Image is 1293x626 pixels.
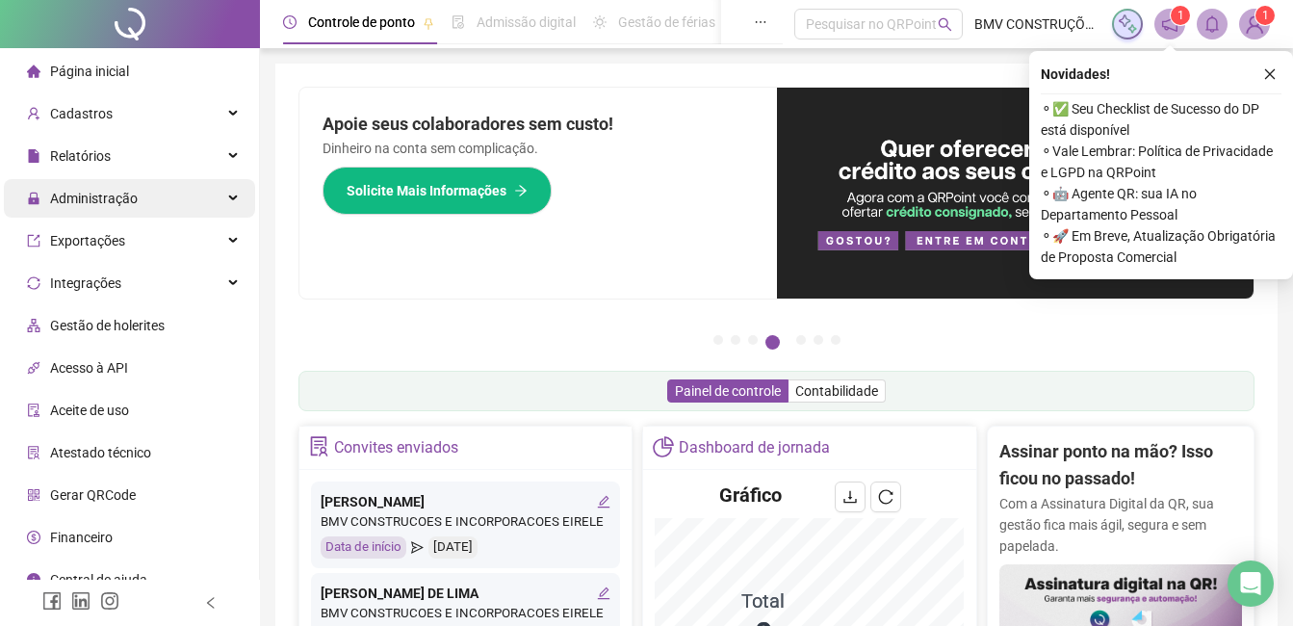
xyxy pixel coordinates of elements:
img: 66634 [1240,10,1269,39]
span: ⚬ Vale Lembrar: Política de Privacidade e LGPD na QRPoint [1041,141,1281,183]
img: banner%2Fa8ee1423-cce5-4ffa-a127-5a2d429cc7d8.png [777,88,1254,299]
span: ellipsis [754,15,767,29]
span: qrcode [27,488,40,502]
span: instagram [100,591,119,611]
span: solution [309,436,329,456]
span: facebook [42,591,62,611]
span: audit [27,404,40,417]
p: Com a Assinatura Digital da QR, sua gestão fica mais ágil, segura e sem papelada. [999,493,1242,557]
span: linkedin [71,591,91,611]
span: sun [593,15,607,29]
span: Cadastros [50,106,113,121]
span: search [938,17,952,32]
span: Painel de controle [675,383,781,399]
span: edit [597,587,610,600]
span: apartment [27,319,40,332]
span: file-done [452,15,465,29]
button: 1 [713,335,723,345]
div: BMV CONSTRUCOES E INCORPORACOES EIRELE [321,512,610,533]
p: Dinheiro na conta sem complicação. [323,138,754,159]
span: Administração [50,191,138,206]
span: home [27,65,40,78]
div: BMV CONSTRUCOES E INCORPORACOES EIRELE [321,604,610,624]
button: Solicite Mais Informações [323,167,552,215]
span: download [842,489,858,505]
span: sync [27,276,40,290]
span: edit [597,495,610,509]
div: Convites enviados [334,431,458,464]
h2: Assinar ponto na mão? Isso ficou no passado! [999,438,1242,493]
span: Gestão de holerites [50,318,165,333]
div: Open Intercom Messenger [1228,561,1274,607]
span: dollar [27,531,40,544]
div: Dashboard de jornada [679,431,830,464]
span: bell [1203,15,1221,33]
span: clock-circle [283,15,297,29]
span: close [1263,67,1277,81]
h4: Gráfico [719,482,782,509]
span: Atestado técnico [50,445,151,460]
span: ⚬ ✅ Seu Checklist de Sucesso do DP está disponível [1041,98,1281,141]
span: pie-chart [653,436,673,456]
span: arrow-right [514,184,528,197]
span: Central de ajuda [50,572,147,587]
button: 6 [814,335,823,345]
sup: Atualize o seu contato no menu Meus Dados [1255,6,1275,25]
span: export [27,234,40,248]
span: ⚬ 🤖 Agente QR: sua IA no Departamento Pessoal [1041,183,1281,225]
sup: 1 [1171,6,1190,25]
button: 7 [831,335,840,345]
button: 4 [765,335,780,350]
span: info-circle [27,573,40,587]
span: 1 [1177,9,1184,22]
span: send [411,536,424,559]
button: 2 [731,335,740,345]
span: Exportações [50,233,125,248]
span: ⚬ 🚀 Em Breve, Atualização Obrigatória de Proposta Comercial [1041,225,1281,268]
span: Contabilidade [795,383,878,399]
span: BMV CONSTRUÇÕES E INCORPORAÇÕES [974,13,1100,35]
span: Financeiro [50,530,113,545]
img: sparkle-icon.fc2bf0ac1784a2077858766a79e2daf3.svg [1117,13,1138,35]
div: [DATE] [428,536,478,559]
span: Gestão de férias [618,14,715,30]
div: Data de início [321,536,406,559]
span: Novidades ! [1041,64,1110,85]
span: Solicite Mais Informações [347,180,506,201]
span: Gerar QRCode [50,487,136,503]
span: Integrações [50,275,121,291]
button: 3 [748,335,758,345]
span: file [27,149,40,163]
h2: Apoie seus colaboradores sem custo! [323,111,754,138]
div: [PERSON_NAME] [321,491,610,512]
button: 5 [796,335,806,345]
span: left [204,596,218,610]
div: [PERSON_NAME] DE LIMA [321,583,610,604]
span: api [27,361,40,375]
span: Relatórios [50,148,111,164]
span: user-add [27,107,40,120]
span: Controle de ponto [308,14,415,30]
span: Página inicial [50,64,129,79]
span: lock [27,192,40,205]
span: pushpin [423,17,434,29]
span: Aceite de uso [50,403,129,418]
span: Acesso à API [50,360,128,376]
span: 1 [1262,9,1269,22]
span: solution [27,446,40,459]
span: Admissão digital [477,14,576,30]
span: notification [1161,15,1178,33]
span: reload [878,489,893,505]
